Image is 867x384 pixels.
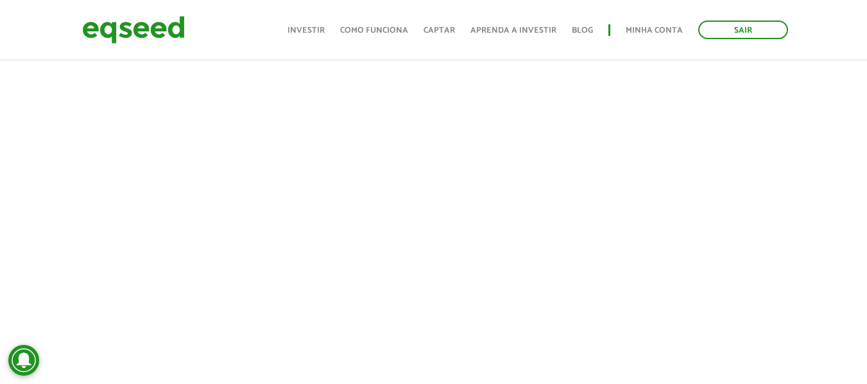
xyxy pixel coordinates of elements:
[288,26,325,35] a: Investir
[82,13,185,47] img: EqSeed
[698,21,788,39] a: Sair
[572,26,593,35] a: Blog
[340,26,408,35] a: Como funciona
[424,26,455,35] a: Captar
[470,26,556,35] a: Aprenda a investir
[626,26,683,35] a: Minha conta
